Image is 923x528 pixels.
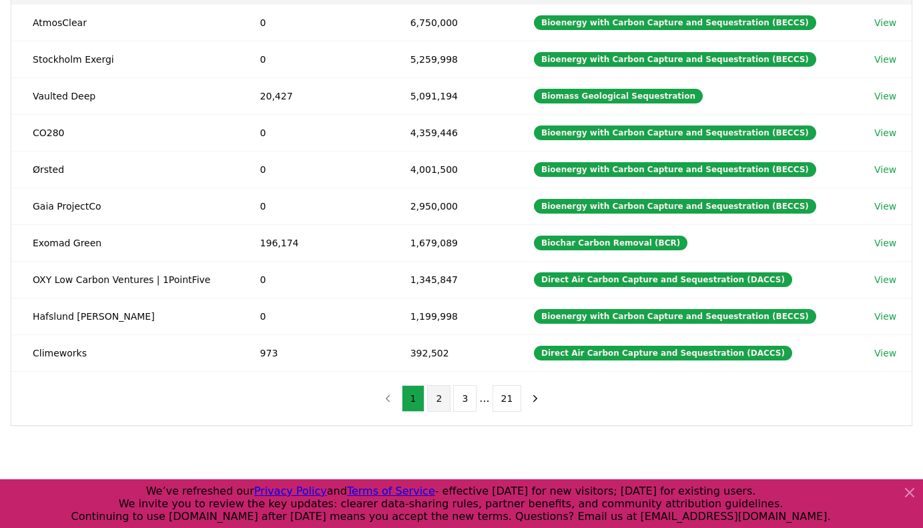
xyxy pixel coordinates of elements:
[874,310,896,323] a: View
[11,151,239,188] td: Ørsted
[534,309,816,324] div: Bioenergy with Carbon Capture and Sequestration (BECCS)
[874,89,896,103] a: View
[11,41,239,77] td: Stockholm Exergi
[11,77,239,114] td: Vaulted Deep
[534,272,792,287] div: Direct Air Carbon Capture and Sequestration (DACCS)
[534,199,816,214] div: Bioenergy with Carbon Capture and Sequestration (BECCS)
[389,334,513,371] td: 392,502
[389,224,513,261] td: 1,679,089
[11,334,239,371] td: Climeworks
[11,224,239,261] td: Exomad Green
[389,114,513,151] td: 4,359,446
[239,334,389,371] td: 973
[874,273,896,286] a: View
[874,200,896,213] a: View
[239,261,389,298] td: 0
[389,188,513,224] td: 2,950,000
[389,151,513,188] td: 4,001,500
[11,114,239,151] td: CO280
[534,125,816,140] div: Bioenergy with Carbon Capture and Sequestration (BECCS)
[11,4,239,41] td: AtmosClear
[874,346,896,360] a: View
[534,89,703,103] div: Biomass Geological Sequestration
[874,126,896,140] a: View
[239,4,389,41] td: 0
[389,261,513,298] td: 1,345,847
[534,346,792,360] div: Direct Air Carbon Capture and Sequestration (DACCS)
[534,162,816,177] div: Bioenergy with Carbon Capture and Sequestration (BECCS)
[389,4,513,41] td: 6,750,000
[493,385,522,412] button: 21
[11,261,239,298] td: OXY Low Carbon Ventures | 1PointFive
[239,114,389,151] td: 0
[874,53,896,66] a: View
[389,77,513,114] td: 5,091,194
[11,298,239,334] td: Hafslund [PERSON_NAME]
[239,298,389,334] td: 0
[239,77,389,114] td: 20,427
[389,298,513,334] td: 1,199,998
[479,390,489,407] li: ...
[239,41,389,77] td: 0
[239,188,389,224] td: 0
[534,236,687,250] div: Biochar Carbon Removal (BCR)
[427,385,450,412] button: 2
[874,16,896,29] a: View
[524,385,547,412] button: next page
[239,224,389,261] td: 196,174
[534,52,816,67] div: Bioenergy with Carbon Capture and Sequestration (BECCS)
[874,163,896,176] a: View
[534,15,816,30] div: Bioenergy with Carbon Capture and Sequestration (BECCS)
[402,385,425,412] button: 1
[239,151,389,188] td: 0
[874,236,896,250] a: View
[453,385,477,412] button: 3
[389,41,513,77] td: 5,259,998
[11,188,239,224] td: Gaia ProjectCo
